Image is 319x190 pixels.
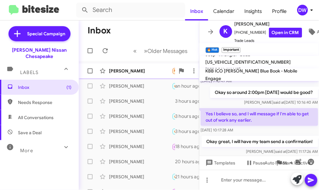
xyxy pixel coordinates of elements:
[297,5,308,15] div: DW
[109,143,172,150] div: [PERSON_NAME]
[260,157,300,169] button: Auto Fields
[224,26,228,37] span: K
[273,100,284,105] span: said at
[109,98,172,104] div: [PERSON_NAME]
[172,112,175,120] div: When can you bring it by so we can take a look at it?
[66,84,71,90] span: (1)
[201,128,233,132] span: [DATE] 10:17:28 AM
[206,76,221,81] span: Engage
[175,98,206,104] div: 3 hours ago
[109,68,172,74] div: [PERSON_NAME]
[222,47,241,53] small: Important
[175,128,206,135] div: 3 hours ago
[172,67,175,74] div: Yes, Thanks
[292,5,312,15] button: DW
[109,113,172,119] div: [PERSON_NAME]
[235,37,302,44] span: Trade Leads
[18,99,71,106] span: Needs Response
[109,174,172,180] div: [PERSON_NAME]
[144,47,148,55] span: »
[109,158,172,165] div: [PERSON_NAME]
[246,149,318,154] span: [PERSON_NAME] [DATE] 11:17:26 AM
[210,87,318,98] p: Okay so around 2:00pm [DATE] would be good?
[76,3,185,18] input: Search
[241,157,271,169] button: Pause
[206,47,219,53] small: 🔥 Hot
[239,2,267,20] a: Insights
[199,157,241,169] button: Templates
[9,26,71,41] a: Special Campaign
[174,114,185,118] span: 🔥 Hot
[20,70,38,75] span: Labels
[109,83,172,89] div: [PERSON_NAME]
[140,44,191,57] button: Next
[174,145,191,149] span: Call Them
[175,83,206,89] div: an hour ago
[172,82,175,89] div: Yes I believe so, and I will message if I'm able to get out of work any earlier.
[235,20,302,28] span: [PERSON_NAME]
[172,98,175,104] div: Great! Let's schedule a convenient time for you to bring your Cobalt in for an evaluation. When a...
[134,47,137,55] span: «
[208,2,239,20] a: Calendar
[18,130,42,136] span: Save a Deal
[174,129,185,133] span: 🔥 Hot
[109,128,172,135] div: [PERSON_NAME]
[175,174,208,180] div: 21 hours ago
[20,148,33,153] span: More
[235,28,302,37] span: [PHONE_NUMBER]
[88,26,111,36] h1: Inbox
[174,69,201,73] span: Needs Response
[275,149,286,154] span: said at
[201,136,318,147] p: Okay great, I will have my team send a confirmation!
[148,48,188,55] span: Older Messages
[18,84,71,90] span: Inbox
[18,114,54,121] span: All Conversations
[269,28,302,37] a: Open in CRM
[27,31,66,37] span: Special Campaign
[172,128,175,135] div: We are here Mon-[DATE] 9am-8pm and [DATE] 9am-7pm. It takes about 15 minutes is there a time this...
[172,158,175,165] div: Sounds good, [DATE] we are here from 9am-7pm. What time should we be ready for you?
[206,59,291,65] span: [US_VEHICLE_IDENTIFICATION_NUMBER]
[175,158,209,165] div: 20 hours ago
[175,113,206,119] div: 3 hours ago
[265,157,295,169] span: Auto Fields
[267,2,292,20] a: Profile
[172,142,175,150] div: Inbound Call
[206,67,241,72] span: [PERSON_NAME]
[175,143,208,150] div: 18 hours ago
[244,100,318,105] span: [PERSON_NAME] [DATE] 10:16:40 AM
[174,175,185,179] span: 🔥 Hot
[185,2,208,20] a: Inbox
[174,84,185,88] span: 🔥 Hot
[130,44,191,57] nav: Page navigation example
[206,68,298,74] span: KBB ICO [PERSON_NAME] Blue Book - Mobile
[130,44,141,57] button: Previous
[201,108,318,126] p: Yes I believe so, and I will message if I'm able to get out of work any earlier.
[204,157,236,169] span: Templates
[172,173,175,180] div: We are here [DATE] as well from 9am-7pm. Did you have some time to swing by then?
